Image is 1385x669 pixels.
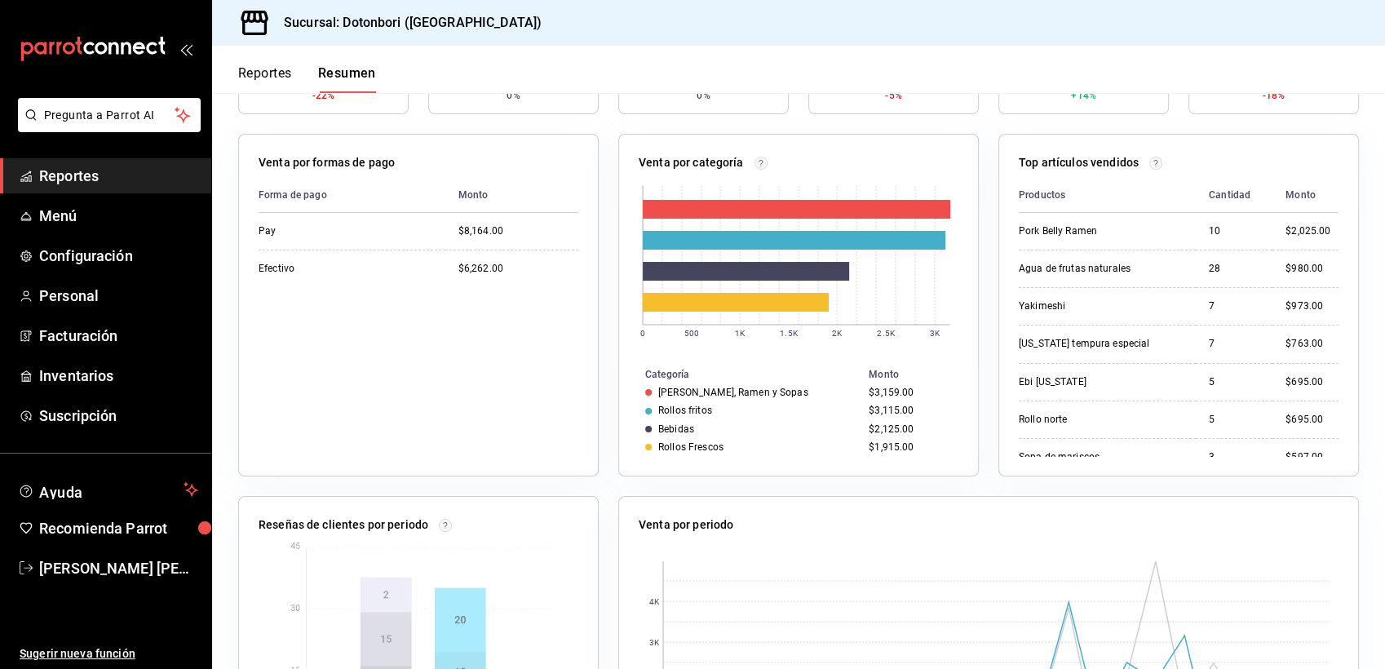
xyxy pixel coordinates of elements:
[445,178,578,213] th: Monto
[658,441,723,453] div: Rollos Frescos
[259,154,395,171] p: Venta por formas de pago
[312,88,335,103] span: -22%
[877,329,895,338] text: 2.5K
[39,480,177,499] span: Ayuda
[1019,178,1196,213] th: Productos
[832,329,843,338] text: 2K
[869,423,952,435] div: $2,125.00
[1285,450,1339,464] div: $597.00
[39,205,198,227] span: Menú
[658,387,808,398] div: [PERSON_NAME], Ramen y Sopas
[318,65,376,93] button: Resumen
[39,165,198,187] span: Reportes
[1019,154,1139,171] p: Top artículos vendidos
[1196,178,1272,213] th: Cantidad
[1209,375,1259,389] div: 5
[658,405,712,416] div: Rollos fritos
[259,262,422,276] div: Efectivo
[1285,375,1339,389] div: $695.00
[1209,450,1259,464] div: 3
[1209,337,1259,351] div: 7
[684,329,699,338] text: 500
[658,423,694,435] div: Bebidas
[11,118,201,135] a: Pregunta a Parrot AI
[39,325,198,347] span: Facturación
[1019,450,1182,464] div: Sopa de mariscos
[1019,337,1182,351] div: [US_STATE] tempura especial
[869,405,952,416] div: $3,115.00
[619,366,862,383] th: Categoría
[259,224,422,238] div: Pay
[1019,262,1182,276] div: Agua de frutas naturales
[18,98,201,132] button: Pregunta a Parrot AI
[930,329,940,338] text: 3K
[1285,262,1339,276] div: $980.00
[780,329,798,338] text: 1.5K
[1209,299,1259,313] div: 7
[649,597,660,606] text: 4K
[458,262,578,276] div: $6,262.00
[238,65,376,93] div: navigation tabs
[39,285,198,307] span: Personal
[885,88,901,103] span: -5%
[39,557,198,579] span: [PERSON_NAME] [PERSON_NAME]
[1263,88,1285,103] span: -18%
[259,178,445,213] th: Forma de pago
[458,224,578,238] div: $8,164.00
[39,405,198,427] span: Suscripción
[640,329,645,338] text: 0
[1272,178,1339,213] th: Monto
[735,329,746,338] text: 1K
[39,517,198,539] span: Recomienda Parrot
[869,387,952,398] div: $3,159.00
[39,245,198,267] span: Configuración
[44,107,175,124] span: Pregunta a Parrot AI
[639,154,744,171] p: Venta por categoría
[1209,413,1259,427] div: 5
[20,645,198,662] span: Sugerir nueva función
[1209,262,1259,276] div: 28
[179,42,192,55] button: open_drawer_menu
[1209,224,1259,238] div: 10
[39,365,198,387] span: Inventarios
[1019,375,1182,389] div: Ebi [US_STATE]
[259,516,428,534] p: Reseñas de clientes por periodo
[1019,299,1182,313] div: Yakimeshi
[271,13,542,33] h3: Sucursal: Dotonbori ([GEOGRAPHIC_DATA])
[639,516,733,534] p: Venta por periodo
[1285,337,1339,351] div: $763.00
[862,366,978,383] th: Monto
[507,88,520,103] span: 0%
[1019,413,1182,427] div: Rollo norte
[649,638,660,647] text: 3K
[1071,88,1096,103] span: +14%
[869,441,952,453] div: $1,915.00
[1285,224,1339,238] div: $2,025.00
[238,65,292,93] button: Reportes
[1019,224,1182,238] div: Pork Belly Ramen
[697,88,710,103] span: 0%
[1285,413,1339,427] div: $695.00
[1285,299,1339,313] div: $973.00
